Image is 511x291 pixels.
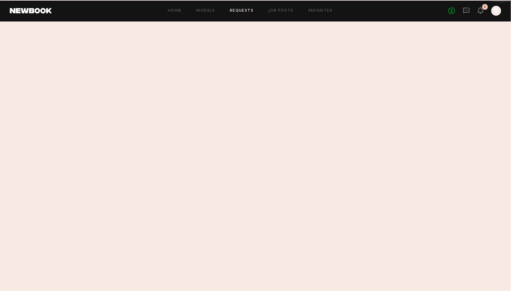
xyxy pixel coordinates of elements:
[484,6,486,9] div: 1
[268,9,294,13] a: Job Posts
[230,9,254,13] a: Requests
[168,9,182,13] a: Home
[308,9,333,13] a: Favorites
[491,6,501,16] a: B
[196,9,215,13] a: Models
